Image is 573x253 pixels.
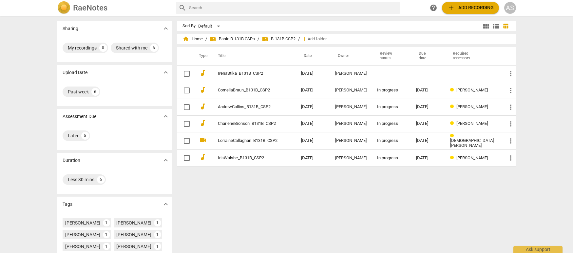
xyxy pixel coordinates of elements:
[162,25,170,32] span: expand_more
[63,25,78,32] p: Sharing
[65,231,100,238] div: [PERSON_NAME]
[456,155,488,160] span: [PERSON_NAME]
[335,156,367,161] div: [PERSON_NAME]
[161,155,171,165] button: Show more
[507,137,515,145] span: more_vert
[63,69,87,76] p: Upload Date
[372,47,411,65] th: Review status
[501,21,511,31] button: Table view
[198,21,222,31] div: Default
[258,37,259,42] span: /
[377,121,406,126] div: In progress
[430,4,437,12] span: help
[57,1,171,14] a: LogoRaeNotes
[218,156,277,161] a: IrisWalshe_B131B_CSP2
[199,86,207,94] span: audiotrack
[335,88,367,93] div: [PERSON_NAME]
[65,243,100,250] div: [PERSON_NAME]
[335,105,367,109] div: [PERSON_NAME]
[68,132,79,139] div: Later
[456,88,488,92] span: [PERSON_NAME]
[507,154,515,162] span: more_vert
[103,243,110,250] div: 1
[450,133,456,138] span: Review status: in progress
[205,37,207,42] span: /
[507,70,515,78] span: more_vert
[507,87,515,94] span: more_vert
[73,3,107,12] h2: RaeNotes
[199,103,207,110] span: audiotrack
[442,2,499,14] button: Upload
[298,37,300,42] span: /
[161,199,171,209] button: Show more
[199,69,207,77] span: audiotrack
[65,220,100,226] div: [PERSON_NAME]
[182,36,203,42] span: Home
[116,45,147,51] div: Shared with me
[428,2,439,14] a: Help
[91,88,99,96] div: 6
[116,243,151,250] div: [PERSON_NAME]
[162,112,170,120] span: expand_more
[199,153,207,161] span: audiotrack
[162,200,170,208] span: expand_more
[218,105,277,109] a: AndrewCollins_B131B_CSP2
[296,132,330,150] td: [DATE]
[296,65,330,82] td: [DATE]
[335,138,367,143] div: [PERSON_NAME]
[416,88,440,93] div: [DATE]
[377,156,406,161] div: In progress
[445,47,502,65] th: Required assessors
[491,21,501,31] button: List view
[450,138,494,148] span: [DEMOGRAPHIC_DATA][PERSON_NAME]
[154,219,161,226] div: 1
[450,155,456,160] span: Review status: in progress
[189,3,397,13] input: Search
[296,150,330,166] td: [DATE]
[456,104,488,109] span: [PERSON_NAME]
[262,36,296,42] span: B-131B CSP2
[194,47,210,65] th: Type
[199,136,207,144] span: videocam
[481,21,491,31] button: Tile view
[513,246,563,253] div: Ask support
[154,231,161,238] div: 1
[504,2,516,14] button: AS
[507,103,515,111] span: more_vert
[116,220,151,226] div: [PERSON_NAME]
[492,22,500,30] span: view_list
[503,23,509,29] span: table_chart
[161,111,171,121] button: Show more
[63,157,80,164] p: Duration
[507,120,515,128] span: more_vert
[335,71,367,76] div: [PERSON_NAME]
[456,121,488,126] span: [PERSON_NAME]
[218,71,277,76] a: IrenaStika_B131B_CSP2
[154,243,161,250] div: 1
[450,104,456,109] span: Review status: in progress
[416,121,440,126] div: [DATE]
[103,231,110,238] div: 1
[296,99,330,115] td: [DATE]
[416,138,440,143] div: [DATE]
[218,121,277,126] a: CharleneBronson_B131B_CSP2
[116,231,151,238] div: [PERSON_NAME]
[377,88,406,93] div: In progress
[161,24,171,33] button: Show more
[150,44,158,52] div: 6
[450,121,456,126] span: Review status: in progress
[182,36,189,42] span: home
[482,22,490,30] span: view_module
[262,36,268,42] span: folder_shared
[162,156,170,164] span: expand_more
[179,4,186,12] span: search
[330,47,372,65] th: Owner
[162,68,170,76] span: expand_more
[218,138,277,143] a: LorraineCallaghan_B131B_CSP2
[161,68,171,77] button: Show more
[377,105,406,109] div: In progress
[68,88,89,95] div: Past week
[182,24,196,29] div: Sort By
[450,88,456,92] span: Review status: in progress
[296,47,330,65] th: Date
